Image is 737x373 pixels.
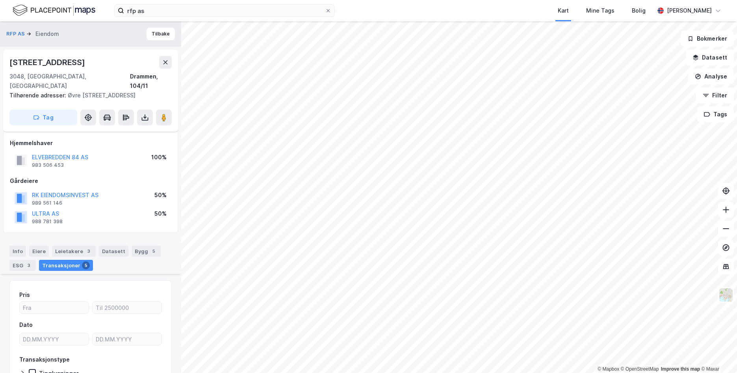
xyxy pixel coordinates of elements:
[32,200,62,206] div: 989 561 146
[93,302,162,313] input: Til 2500000
[99,246,128,257] div: Datasett
[9,92,68,99] span: Tilhørende adresser:
[29,246,49,257] div: Eiere
[586,6,614,15] div: Mine Tags
[32,218,63,225] div: 988 781 398
[6,30,26,38] button: RFP AS
[698,335,737,373] div: Kontrollprogram for chat
[19,355,70,364] div: Transaksjonstype
[25,261,33,269] div: 3
[154,209,167,218] div: 50%
[621,366,659,372] a: OpenStreetMap
[19,290,30,300] div: Pris
[150,247,158,255] div: 5
[667,6,712,15] div: [PERSON_NAME]
[124,5,325,17] input: Søk på adresse, matrikkel, gårdeiere, leietakere eller personer
[19,320,33,330] div: Dato
[718,287,733,302] img: Z
[696,88,734,103] button: Filter
[632,6,646,15] div: Bolig
[9,110,77,125] button: Tag
[558,6,569,15] div: Kart
[9,91,165,100] div: Øvre [STREET_ADDRESS]
[661,366,700,372] a: Improve this map
[688,69,734,84] button: Analyse
[9,72,130,91] div: 3048, [GEOGRAPHIC_DATA], [GEOGRAPHIC_DATA]
[52,246,96,257] div: Leietakere
[151,153,167,162] div: 100%
[85,247,93,255] div: 3
[10,138,171,148] div: Hjemmelshaver
[35,29,59,39] div: Eiendom
[39,260,93,271] div: Transaksjoner
[93,333,162,345] input: DD.MM.YYYY
[686,50,734,65] button: Datasett
[9,56,87,69] div: [STREET_ADDRESS]
[9,246,26,257] div: Info
[698,335,737,373] iframe: Chat Widget
[20,333,89,345] input: DD.MM.YYYY
[681,31,734,47] button: Bokmerker
[9,260,36,271] div: ESG
[10,176,171,186] div: Gårdeiere
[130,72,172,91] div: Drammen, 104/11
[697,106,734,122] button: Tags
[82,261,90,269] div: 5
[154,190,167,200] div: 50%
[13,4,95,17] img: logo.f888ab2527a4732fd821a326f86c7f29.svg
[20,302,89,313] input: Fra
[132,246,161,257] div: Bygg
[32,162,64,168] div: 983 506 453
[147,28,175,40] button: Tilbake
[598,366,619,372] a: Mapbox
